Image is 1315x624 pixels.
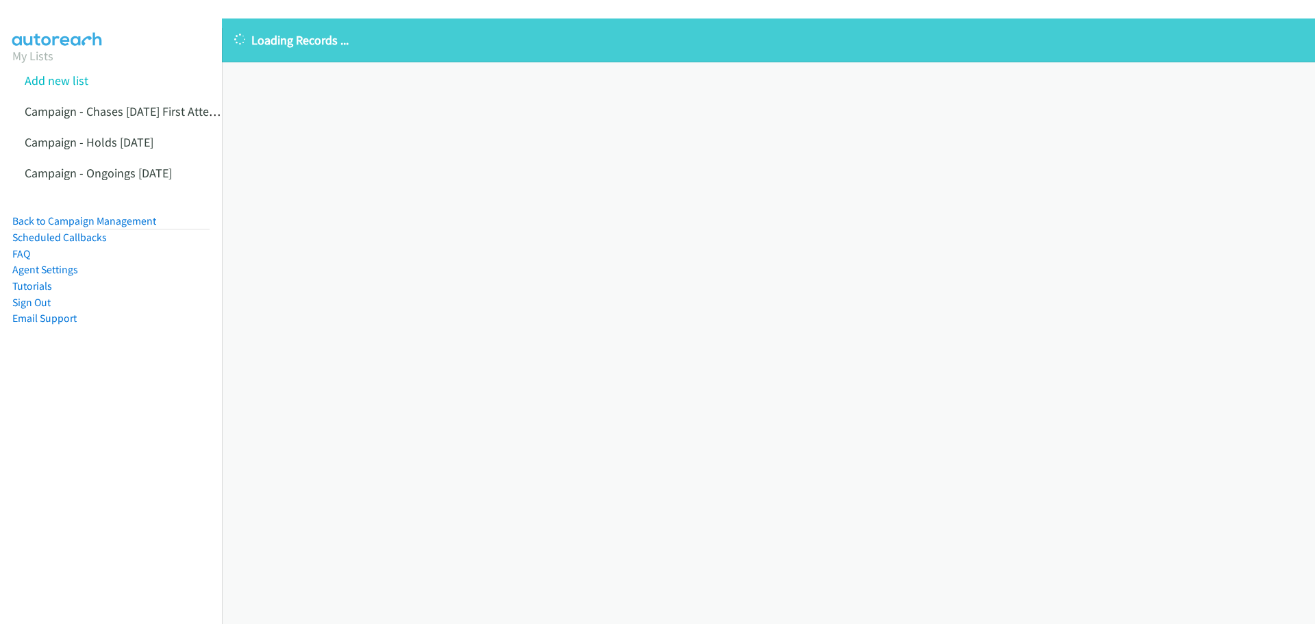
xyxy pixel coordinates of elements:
a: Scheduled Callbacks [12,231,107,244]
a: Add new list [25,73,88,88]
a: Campaign - Holds [DATE] [25,134,153,150]
a: Sign Out [12,296,51,309]
p: Loading Records ... [234,31,1303,49]
a: Campaign - Ongoings [DATE] [25,165,172,181]
a: My Lists [12,48,53,64]
a: Tutorials [12,279,52,292]
a: Campaign - Chases [DATE] First Attempts [25,103,236,119]
a: Email Support [12,312,77,325]
a: FAQ [12,247,30,260]
a: Back to Campaign Management [12,214,156,227]
a: Agent Settings [12,263,78,276]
